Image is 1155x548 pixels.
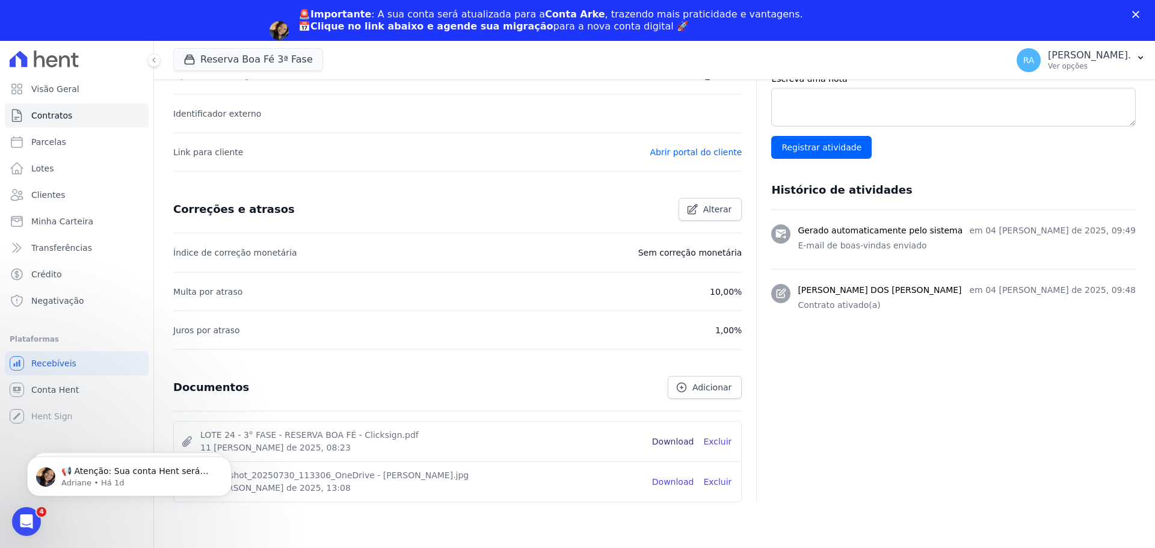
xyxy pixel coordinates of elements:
[5,262,149,286] a: Crédito
[173,145,243,159] p: Link para cliente
[9,431,250,516] iframe: Intercom notifications mensagem
[692,381,731,393] span: Adicionar
[798,224,962,237] h3: Gerado automaticamente pelo sistema
[200,482,642,494] span: 06 [PERSON_NAME] de 2025, 13:08
[31,215,93,227] span: Minha Carteira
[798,299,1136,312] p: Contrato ativado(a)
[1023,56,1035,64] span: RA
[710,285,742,299] p: 10,00%
[173,48,323,71] button: Reserva Boa Fé 3ª Fase
[703,476,731,488] a: Excluir
[5,183,149,207] a: Clientes
[5,130,149,154] a: Parcelas
[269,21,289,40] img: Profile image for Adriane
[298,8,803,32] div: : A sua conta será atualizada para a , trazendo mais praticidade e vantagens. 📅 para a nova conta...
[5,378,149,402] a: Conta Hent
[31,384,79,396] span: Conta Hent
[173,245,297,260] p: Índice de correção monetária
[200,469,642,482] span: Screenshot_20250730_113306_OneDrive - [PERSON_NAME].jpg
[969,284,1136,297] p: em 04 [PERSON_NAME] de 2025, 09:48
[798,284,961,297] h3: [PERSON_NAME] DOS [PERSON_NAME]
[298,8,371,20] b: 🚨Importante
[31,295,84,307] span: Negativação
[200,442,642,454] span: 11 [PERSON_NAME] de 2025, 08:23
[31,83,79,95] span: Visão Geral
[5,351,149,375] a: Recebíveis
[37,507,46,517] span: 4
[200,429,642,442] span: LOTE 24 - 3° FASE - RESERVA BOA FÉ - Clicksign.pdf
[969,224,1136,237] p: em 04 [PERSON_NAME] de 2025, 09:49
[10,332,144,346] div: Plataformas
[31,109,72,122] span: Contratos
[31,136,66,148] span: Parcelas
[1007,43,1155,77] button: RA [PERSON_NAME]. Ver opções
[652,476,694,488] a: Download
[5,156,149,180] a: Lotes
[1132,11,1144,18] div: Fechar
[298,40,398,53] a: Agendar migração
[173,380,249,395] h3: Documentos
[638,245,742,260] p: Sem correção monetária
[715,323,742,337] p: 1,00%
[668,376,742,399] a: Adicionar
[5,236,149,260] a: Transferências
[650,147,742,157] a: Abrir portal do cliente
[173,202,295,217] h3: Correções e atrasos
[31,189,65,201] span: Clientes
[545,8,605,20] b: Conta Arke
[31,268,62,280] span: Crédito
[771,136,872,159] input: Registrar atividade
[31,162,54,174] span: Lotes
[173,106,261,121] p: Identificador externo
[173,323,240,337] p: Juros por atraso
[679,198,742,221] a: Alterar
[703,436,731,448] a: Excluir
[12,507,41,536] iframe: Intercom live chat
[652,436,694,448] a: Download
[5,77,149,101] a: Visão Geral
[1048,49,1131,61] p: [PERSON_NAME].
[310,20,553,32] b: Clique no link abaixo e agende sua migração
[798,239,1136,252] p: E-mail de boas-vindas enviado
[31,357,76,369] span: Recebíveis
[703,203,732,215] span: Alterar
[771,183,912,197] h3: Histórico de atividades
[5,103,149,128] a: Contratos
[5,209,149,233] a: Minha Carteira
[173,285,242,299] p: Multa por atraso
[5,289,149,313] a: Negativação
[31,242,92,254] span: Transferências
[1048,61,1131,71] p: Ver opções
